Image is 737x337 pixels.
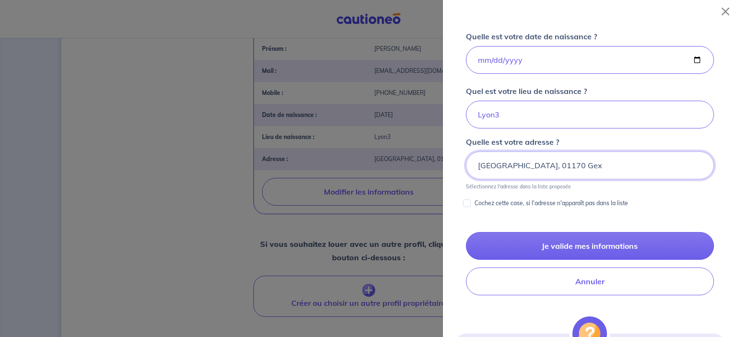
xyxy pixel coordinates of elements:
button: Je valide mes informations [466,232,714,260]
p: Quelle est votre adresse ? [466,136,559,148]
p: Cochez cette case, si l'adresse n'apparaît pas dans la liste [475,198,628,209]
p: Sélectionnez l'adresse dans la liste proposée [466,183,571,190]
p: Quelle est votre date de naissance ? [466,31,597,42]
p: Quel est votre lieu de naissance ? [466,85,587,97]
input: 01/01/1980 [466,46,714,74]
button: Annuler [466,267,714,295]
button: Close [718,4,733,19]
input: Paris [466,101,714,128]
input: 11 rue de la liberté 75000 Paris [466,151,714,179]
